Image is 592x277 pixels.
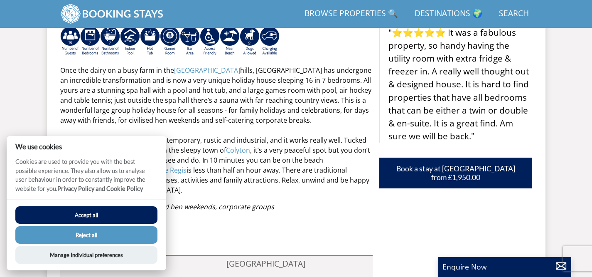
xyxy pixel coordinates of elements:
[200,26,220,56] img: AD_4nXe3VD57-M2p5iq4fHgs6WJFzKj8B0b3RcPFe5LKK9rgeZlFmFoaMJPsJOOJzc7Q6RMFEqsjIZ5qfEJu1txG3QLmI_2ZW...
[442,261,567,272] p: Enquire Now
[15,206,157,224] button: Accept all
[152,166,187,175] a: Lyme Regis
[60,65,373,195] p: Once the dairy on a busy farm in the hills, [GEOGRAPHIC_DATA] has undergone an incredible transfo...
[57,185,143,192] a: Privacy Policy and Cookie Policy
[7,157,166,199] p: Cookies are used to provide you with the best possible experience. They also allow us to analyse ...
[60,26,80,56] img: AD_4nXf2dZCTe0QE7Ng2nPlImw5UxP5t_bsblJHQgjs2SxPc0g-bjT8syckABuEEbVSSS5YbzlLCmrZLhHPgXyMQCr3GuZIB6...
[220,26,240,56] img: AD_4nXe7lJTbYb9d3pOukuYsm3GQOjQ0HANv8W51pVFfFFAC8dZrqJkVAnU455fekK_DxJuzpgZXdFqYqXRzTpVfWE95bX3Bz...
[260,26,280,56] img: AD_4nXcnT2OPG21WxYUhsl9q61n1KejP7Pk9ESVM9x9VetD-X_UXXoxAKaMRZGYNcSGiAsmGyKm0QlThER1osyFXNLmuYOVBV...
[411,5,486,23] a: Destinations 🌍
[15,246,157,264] button: Manage Individual preferences
[140,26,160,56] img: AD_4nXcpX5uDwed6-YChlrI2BYOgXwgg3aqYHOhRm0XfZB-YtQW2NrmeCr45vGAfVKUq4uWnc59ZmEsEzoF5o39EWARlT1ewO...
[174,66,240,75] a: [GEOGRAPHIC_DATA]
[60,3,164,24] img: BookingStays
[7,143,166,151] h2: We use cookies
[80,26,100,56] img: AD_4nXfpvCopSjPgFbrTpZ4Gb7z5vnaH8jAbqJolZQMpS62V5cqRSJM9TeuVSL7bGYE6JfFcU1DuF4uSwvi9kHIO1tFmPipW4...
[120,26,140,56] img: AD_4nXei2dp4L7_L8OvME76Xy1PUX32_NMHbHVSts-g-ZAVb8bILrMcUKZI2vRNdEqfWP017x6NFeUMZMqnp0JYknAB97-jDN...
[60,202,274,211] em: Great for: Families, friends, refined hen weekends, corporate groups
[496,5,532,23] a: Search
[226,146,250,155] a: Colyton
[379,158,532,188] a: Book a stay at [GEOGRAPHIC_DATA] from £1,950.00
[240,26,260,56] img: AD_4nXe7_8LrJK20fD9VNWAdfykBvHkWcczWBt5QOadXbvIwJqtaRaRf-iI0SeDpMmH1MdC9T1Vy22FMXzzjMAvSuTB5cJ7z5...
[180,26,200,56] img: AD_4nXeUnLxUhQNc083Qf4a-s6eVLjX_ttZlBxbnREhztiZs1eT9moZ8e5Fzbx9LK6K9BfRdyv0AlCtKptkJvtknTFvAhI3RM...
[160,26,180,56] img: AD_4nXdrZMsjcYNLGsKuA84hRzvIbesVCpXJ0qqnwZoX5ch9Zjv73tWe4fnFRs2gJ9dSiUubhZXckSJX_mqrZBmYExREIfryF...
[223,256,373,272] li: [GEOGRAPHIC_DATA]
[379,26,532,143] blockquote: "⭐⭐⭐⭐⭐ It was a fabulous property, so handy having the utility room with extra fridge & freezer i...
[100,26,120,56] img: AD_4nXc7v8066F75GJqg0gy7sTqn0JW48mqyL6X7NWazcul8MHp8X2iqbpLLKQcZ0AqmdoadAzXr8L2vH67m_vvBqWftIVaFn...
[301,5,401,23] a: Browse Properties 🔍
[15,226,157,244] button: Reject all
